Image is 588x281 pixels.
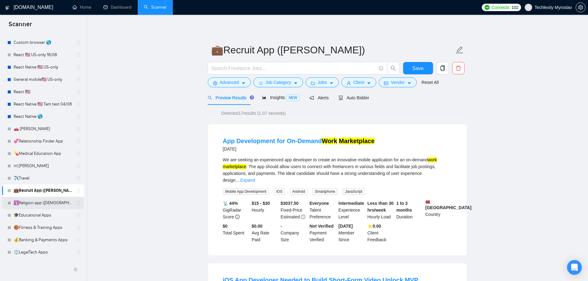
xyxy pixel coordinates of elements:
[250,200,279,220] div: Hourly
[223,164,246,169] mark: marketplace
[76,151,81,156] span: holder
[223,188,269,195] span: Mobile App Development
[286,94,300,101] span: NEW
[14,123,72,135] a: 🚗 [PERSON_NAME]
[76,213,81,218] span: holder
[76,52,81,57] span: holder
[311,81,315,85] span: folder
[339,95,369,100] span: Auto Bidder
[208,95,252,100] span: Preview Results
[366,200,395,220] div: Hourly Load
[208,96,212,100] span: search
[223,224,228,229] b: $ 0
[223,145,375,153] div: [DATE]
[308,223,337,243] div: Payment Verified
[306,77,339,87] button: folderJobscaret-down
[14,61,72,73] a: React Native 🇺🇸 US-only
[76,139,81,144] span: holder
[222,223,251,243] div: Total Spent
[76,176,81,181] span: holder
[339,201,364,206] b: Intermediate
[235,215,240,219] span: info-circle
[250,223,279,243] div: Avg Rate Paid
[341,77,377,87] button: userClientcaret-down
[76,225,81,230] span: holder
[318,79,327,86] span: Jobs
[252,201,270,206] b: $15 - $30
[252,224,262,229] b: $0.00
[379,77,416,87] button: idcardVendorcaret-down
[339,138,375,144] mark: Marketplace
[76,40,81,45] span: holder
[76,188,81,193] span: holder
[14,197,72,209] a: 🛐Religion app ([DEMOGRAPHIC_DATA][PERSON_NAME])
[485,5,490,10] img: upwork-logo.png
[5,3,10,13] img: logo
[452,62,465,74] button: delete
[281,224,282,229] b: -
[308,200,337,220] div: Talent Preference
[281,214,300,219] span: Estimated
[14,209,72,221] a: 🎓Educational Apps
[76,126,81,131] span: holder
[367,224,381,229] b: ⭐️ 0.00
[240,178,255,183] a: Expand
[290,188,307,195] span: Android
[456,46,464,54] span: edit
[76,250,81,255] span: holder
[222,200,251,220] div: GigRadar Score
[294,81,298,85] span: caret-down
[73,267,80,273] span: double-left
[217,110,290,117] span: Detected 17 results (1.07 seconds)
[14,135,72,147] a: 💞Relationship Finder App
[223,201,238,206] b: 📡 44%
[424,200,453,220] div: Country
[76,238,81,242] span: holder
[73,5,91,10] a: homeHome
[274,188,285,195] span: iOS
[436,62,449,74] button: copy
[310,201,329,206] b: Everyone
[322,138,337,144] mark: Work
[259,81,263,85] span: bars
[14,98,72,110] a: React Native 🇺🇸 Tam test 04/08
[279,200,308,220] div: Fixed-Price
[353,79,365,86] span: Client
[396,201,412,213] b: 1 to 3 months
[337,200,366,220] div: Experience Level
[567,260,582,275] div: Open Intercom Messenger
[339,224,353,229] b: [DATE]
[144,5,167,10] a: searchScanner
[329,81,334,85] span: caret-down
[14,147,72,160] a: 💊Medical Education App
[14,36,72,49] a: Custom browser 🌎
[576,5,585,10] span: setting
[14,49,72,61] a: React 🇺🇸 US-only 18/08
[384,81,388,85] span: idcard
[14,184,72,197] a: 💼Recruit App ([PERSON_NAME])
[403,62,433,74] button: Save
[103,5,131,10] a: dashboardDashboard
[310,95,329,100] span: Alerts
[76,89,81,94] span: holder
[387,62,399,74] button: search
[76,65,81,70] span: holder
[366,223,395,243] div: Client Feedback
[279,223,308,243] div: Company Size
[339,96,343,100] span: robot
[426,200,430,204] img: 🇳🇴
[223,138,375,144] a: App Development for On-DemandWork Marketplace
[492,4,510,11] span: Connects:
[76,163,81,168] span: holder
[249,95,255,100] div: Tooltip anchor
[526,5,531,10] span: user
[14,160,72,172] a: rtl [PERSON_NAME]
[211,42,454,58] input: Scanner name...
[310,96,314,100] span: notification
[211,64,376,72] input: Search Freelance Jobs...
[428,157,437,162] mark: work
[347,81,351,85] span: user
[76,200,81,205] span: holder
[576,2,586,12] button: setting
[14,172,72,184] a: ✈️Travel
